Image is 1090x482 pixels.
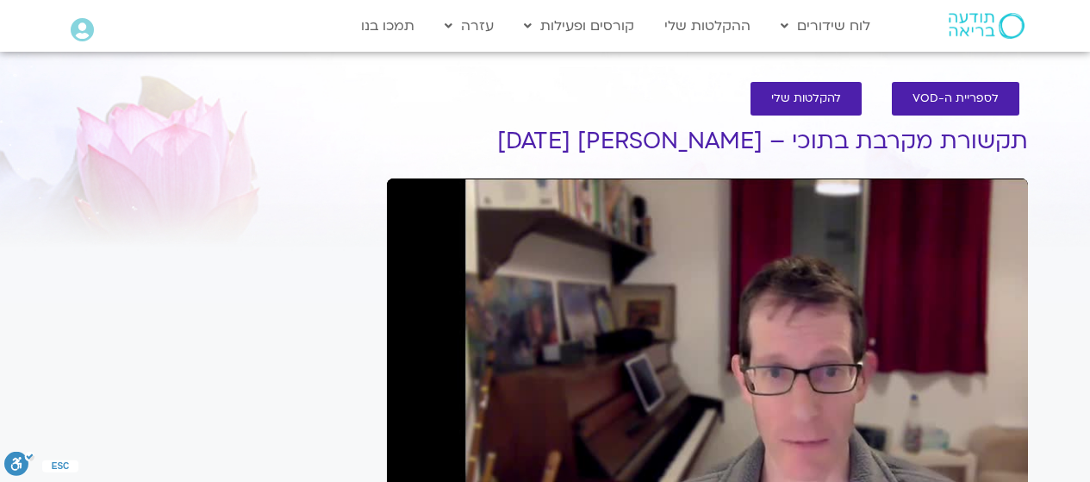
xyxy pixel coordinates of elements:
[656,9,759,42] a: ההקלטות שלי
[771,92,841,105] span: להקלטות שלי
[387,128,1028,154] h1: תקשורת מקרבת בתוכי – [PERSON_NAME] [DATE]
[912,92,999,105] span: לספריית ה-VOD
[949,13,1025,39] img: תודעה בריאה
[436,9,502,42] a: עזרה
[751,82,862,116] a: להקלטות שלי
[772,9,879,42] a: לוח שידורים
[352,9,423,42] a: תמכו בנו
[892,82,1019,116] a: לספריית ה-VOD
[515,9,643,42] a: קורסים ופעילות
